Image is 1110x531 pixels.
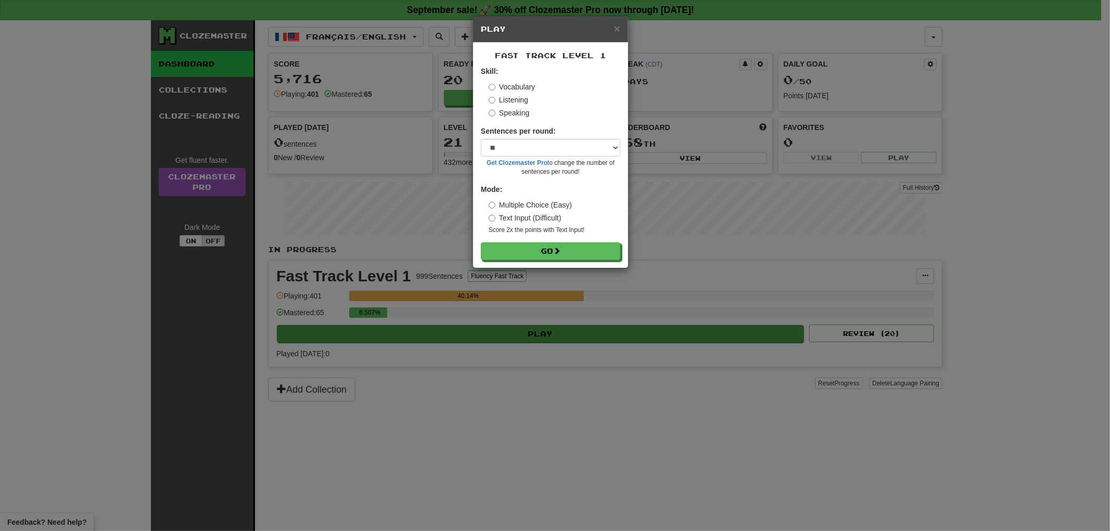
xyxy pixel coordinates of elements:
[481,126,556,136] label: Sentences per round:
[489,200,572,210] label: Multiple Choice (Easy)
[481,159,620,176] small: to change the number of sentences per round!
[489,110,495,116] input: Speaking
[489,202,495,209] input: Multiple Choice (Easy)
[481,24,620,34] h5: Play
[489,108,529,118] label: Speaking
[489,84,495,90] input: Vocabulary
[489,95,528,105] label: Listening
[489,226,620,235] small: Score 2x the points with Text Input !
[487,159,547,166] a: Get Clozemaster Pro
[495,51,606,60] span: Fast Track Level 1
[489,213,562,223] label: Text Input (Difficult)
[489,97,495,103] input: Listening
[614,22,620,34] span: ×
[489,82,535,92] label: Vocabulary
[489,215,495,222] input: Text Input (Difficult)
[481,242,620,260] button: Go
[614,23,620,34] button: Close
[481,185,502,193] strong: Mode:
[481,67,498,75] strong: Skill:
